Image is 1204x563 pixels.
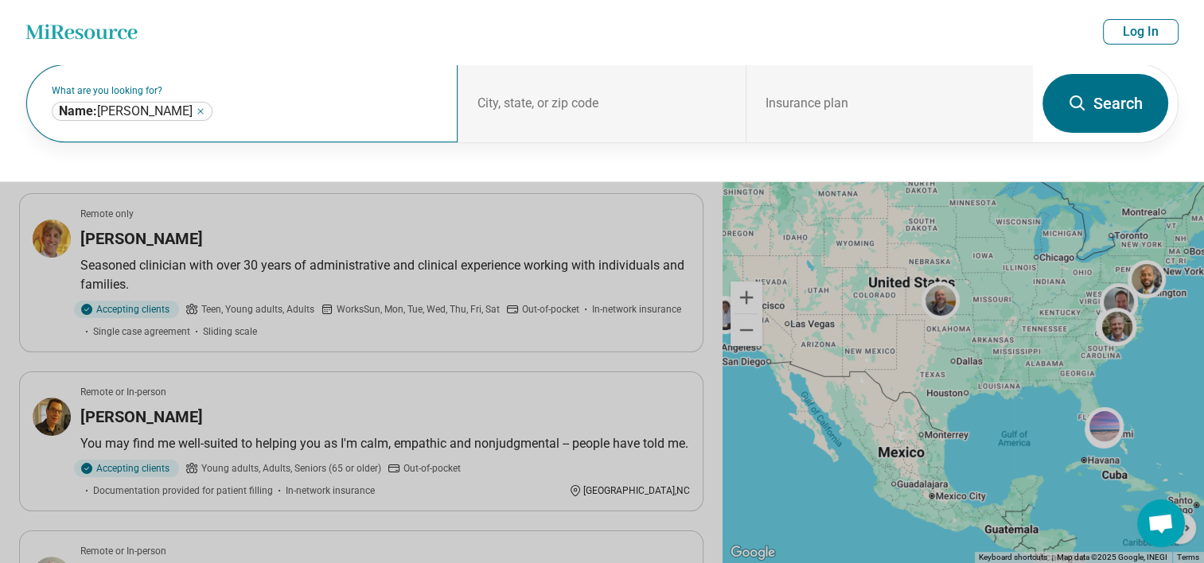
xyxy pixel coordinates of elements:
button: Search [1042,74,1168,133]
div: Open chat [1137,499,1185,547]
span: [PERSON_NAME] [59,103,193,119]
label: What are you looking for? [52,86,438,95]
div: David mor [52,102,212,121]
span: Name: [59,103,97,118]
button: David mor [196,107,205,116]
button: Log In [1103,19,1179,45]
